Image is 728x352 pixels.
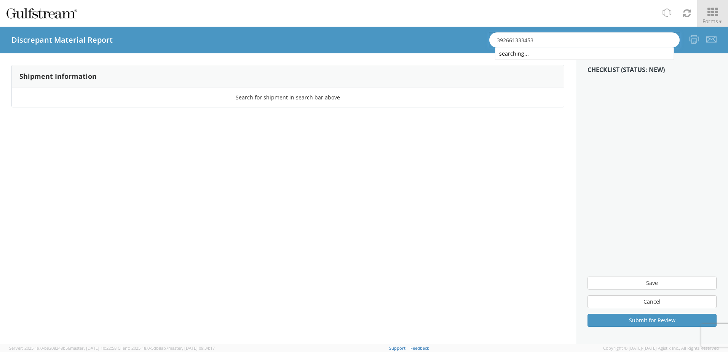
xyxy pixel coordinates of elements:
button: Save [588,277,717,290]
button: Cancel [588,295,717,308]
input: Start typing tracking no. (at least 4 chars) [489,32,680,48]
h3: Shipment Information [19,73,97,80]
div: Search for shipment in search bar above [12,94,564,101]
span: Copyright © [DATE]-[DATE] Agistix Inc., All Rights Reserved [603,345,719,351]
a: Feedback [410,345,429,351]
span: master, [DATE] 09:34:17 [168,345,215,351]
button: Submit for Review [588,314,717,327]
span: Server: 2025.19.0-b9208248b56 [9,345,117,351]
span: Forms [702,18,723,25]
h4: Discrepant Material Report [11,36,113,44]
span: master, [DATE] 10:22:58 [70,345,117,351]
a: Support [389,345,406,351]
span: Client: 2025.18.0-5db8ab7 [118,345,215,351]
strong: Checklist (Status: New) [588,66,665,74]
span: ▼ [718,18,723,25]
img: gulfstream-logo-030f482cb65ec2084a9d.png [6,7,78,20]
div: searching... [495,48,674,59]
